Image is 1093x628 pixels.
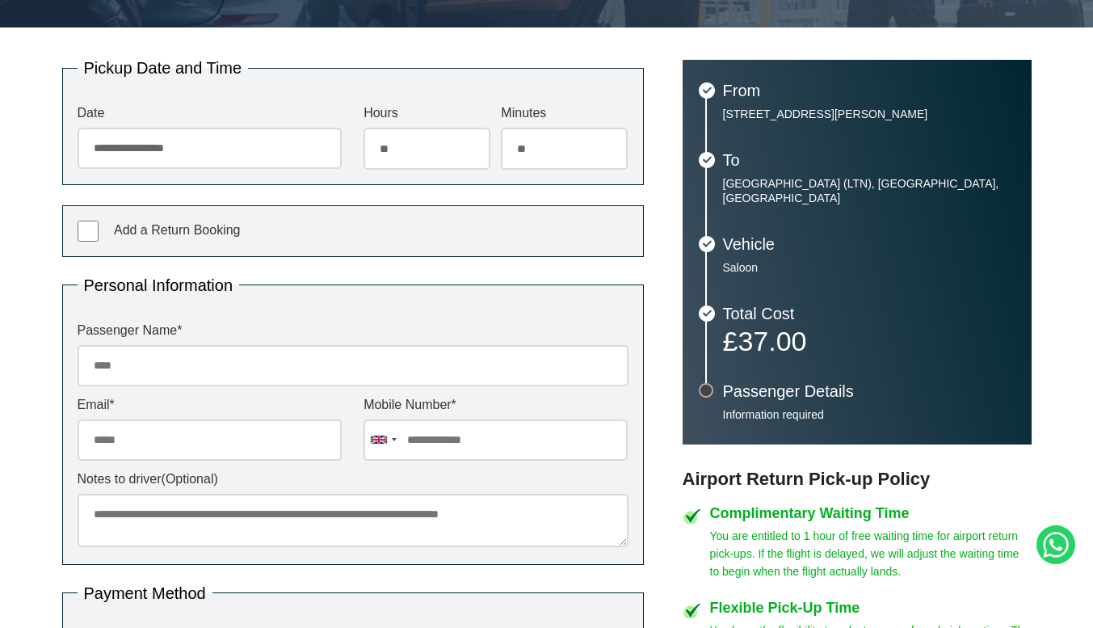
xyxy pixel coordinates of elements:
label: Hours [364,107,490,120]
h3: Airport Return Pick-up Policy [683,469,1032,490]
span: (Optional) [162,472,218,486]
label: Notes to driver [78,473,628,486]
h3: To [723,152,1015,168]
input: Add a Return Booking [78,221,99,242]
label: Passenger Name [78,324,628,337]
span: 37.00 [738,326,806,356]
p: Saloon [723,260,1015,275]
p: [STREET_ADDRESS][PERSON_NAME] [723,107,1015,121]
span: Add a Return Booking [114,223,241,237]
p: Information required [723,407,1015,422]
h3: From [723,82,1015,99]
h3: Total Cost [723,306,1015,322]
h4: Complimentary Waiting Time [710,506,1032,521]
legend: Payment Method [78,585,212,601]
label: Mobile Number [364,398,628,411]
legend: Pickup Date and Time [78,60,249,76]
h3: Vehicle [723,236,1015,252]
label: Email [78,398,342,411]
div: United Kingdom: +44 [364,420,401,460]
label: Minutes [501,107,628,120]
legend: Personal Information [78,277,240,293]
label: Date [78,107,342,120]
h4: Flexible Pick-Up Time [710,601,1032,615]
h3: Passenger Details [723,383,1015,399]
p: [GEOGRAPHIC_DATA] (LTN), [GEOGRAPHIC_DATA], [GEOGRAPHIC_DATA] [723,176,1015,205]
p: You are entitled to 1 hour of free waiting time for airport return pick-ups. If the flight is del... [710,527,1032,580]
p: £ [723,330,1015,352]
